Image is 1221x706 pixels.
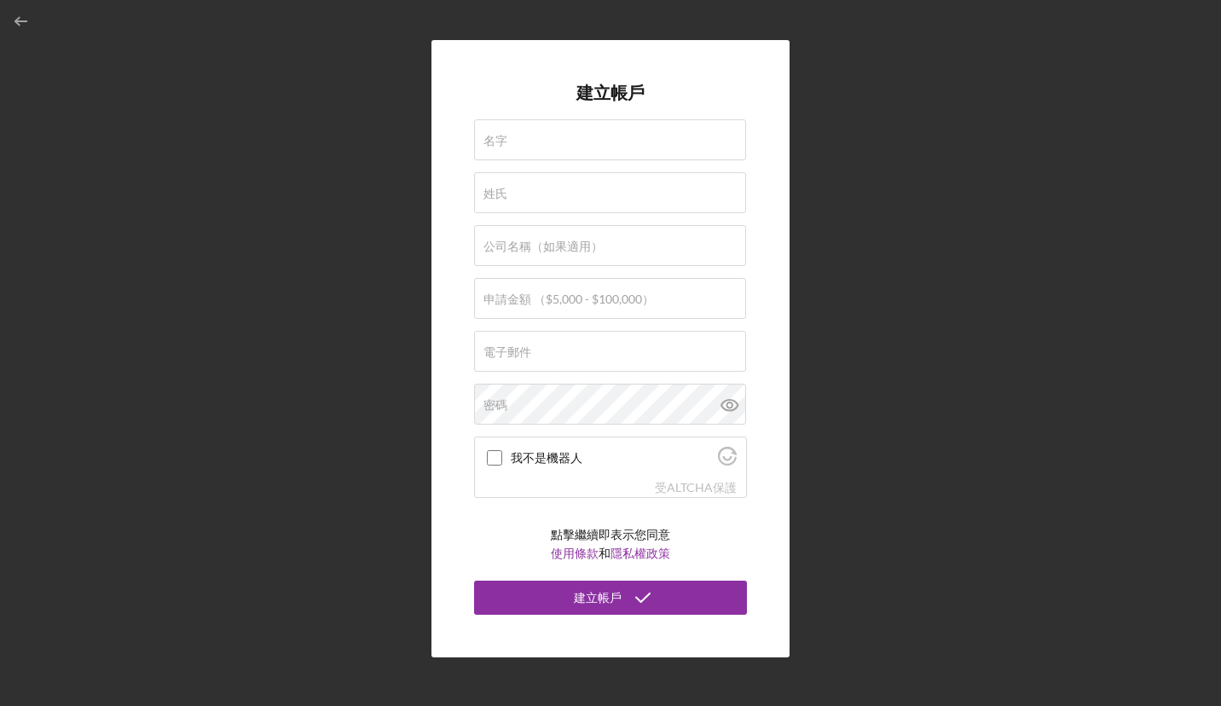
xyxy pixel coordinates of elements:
p: 點擊繼續即表示您同意 和 [551,525,670,564]
label: 電子郵件 [483,345,531,359]
label: 密碼 [483,398,507,412]
label: 申請金額 （$5,000 - $100,000） [483,292,654,306]
font: 我不是機器人 [511,450,582,465]
a: 參觀 Altcha.org [667,480,713,495]
label: 名字 [483,134,507,148]
label: 公司名稱（如果適用） [483,240,603,253]
font: 受 保護 [655,480,737,495]
button: 建立帳戶 [474,581,747,615]
div: 建立帳戶 [574,581,622,615]
h4: 建立帳戶 [576,83,645,102]
a: 隱私權政策 [610,546,670,560]
a: 使用條款 [551,546,599,560]
a: 參觀 Altcha.org [718,454,737,468]
label: 姓氏 [483,187,507,200]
